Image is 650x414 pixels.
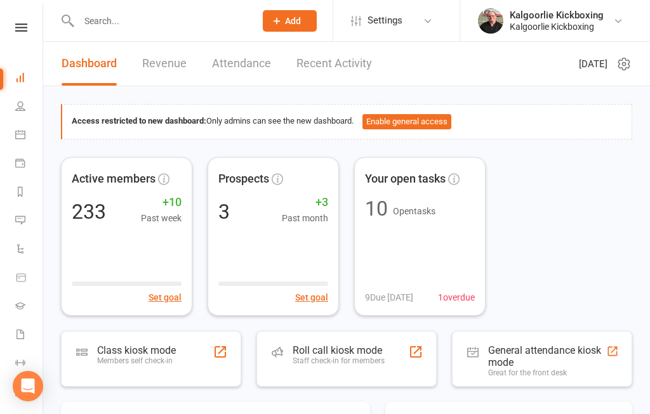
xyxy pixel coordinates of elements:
span: +3 [282,193,328,212]
a: Revenue [142,42,187,86]
div: 233 [72,202,106,222]
div: Great for the front desk [488,368,606,377]
div: Roll call kiosk mode [293,344,385,356]
span: Your open tasks [365,170,446,188]
div: Kalgoorlie Kickboxing [510,10,604,21]
span: Active members [72,170,156,188]
button: Set goal [295,290,328,304]
button: Set goal [149,290,182,304]
span: 1 overdue [438,290,475,304]
a: Dashboard [15,65,44,93]
span: Add [285,16,301,26]
span: Past week [141,211,182,225]
img: thumb_image1664779456.png [478,8,503,34]
button: Add [263,10,317,32]
a: People [15,93,44,122]
input: Search... [75,12,246,30]
span: 9 Due [DATE] [365,290,413,304]
div: Members self check-in [97,356,176,365]
div: Open Intercom Messenger [13,371,43,401]
a: Reports [15,179,44,207]
div: Staff check-in for members [293,356,385,365]
div: Class kiosk mode [97,344,176,356]
span: +10 [141,193,182,212]
a: Recent Activity [296,42,372,86]
span: Open tasks [393,206,435,216]
span: Prospects [218,170,269,188]
a: Payments [15,150,44,179]
a: Product Sales [15,264,44,293]
span: [DATE] [579,56,607,72]
div: 3 [218,202,230,222]
strong: Access restricted to new dashboard: [72,116,206,126]
div: Only admins can see the new dashboard. [72,114,622,129]
span: Settings [368,6,402,35]
div: General attendance kiosk mode [488,344,606,368]
a: Calendar [15,122,44,150]
a: Attendance [212,42,271,86]
span: Past month [282,211,328,225]
button: Enable general access [362,114,451,129]
div: 10 [365,198,388,219]
a: Dashboard [62,42,117,86]
div: Kalgoorlie Kickboxing [510,21,604,32]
